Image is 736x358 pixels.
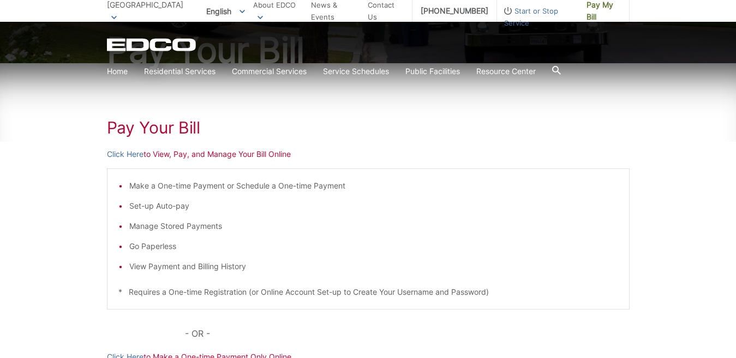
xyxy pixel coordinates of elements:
[129,180,618,192] li: Make a One-time Payment or Schedule a One-time Payment
[107,38,198,51] a: EDCD logo. Return to the homepage.
[232,65,307,77] a: Commercial Services
[185,326,629,341] p: - OR -
[144,65,216,77] a: Residential Services
[129,220,618,232] li: Manage Stored Payments
[107,118,630,137] h1: Pay Your Bill
[323,65,389,77] a: Service Schedules
[118,286,618,298] p: * Requires a One-time Registration (or Online Account Set-up to Create Your Username and Password)
[107,148,630,160] p: to View, Pay, and Manage Your Bill Online
[198,2,253,20] span: English
[107,65,128,77] a: Home
[405,65,460,77] a: Public Facilities
[129,200,618,212] li: Set-up Auto-pay
[476,65,536,77] a: Resource Center
[129,260,618,272] li: View Payment and Billing History
[107,148,143,160] a: Click Here
[129,240,618,252] li: Go Paperless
